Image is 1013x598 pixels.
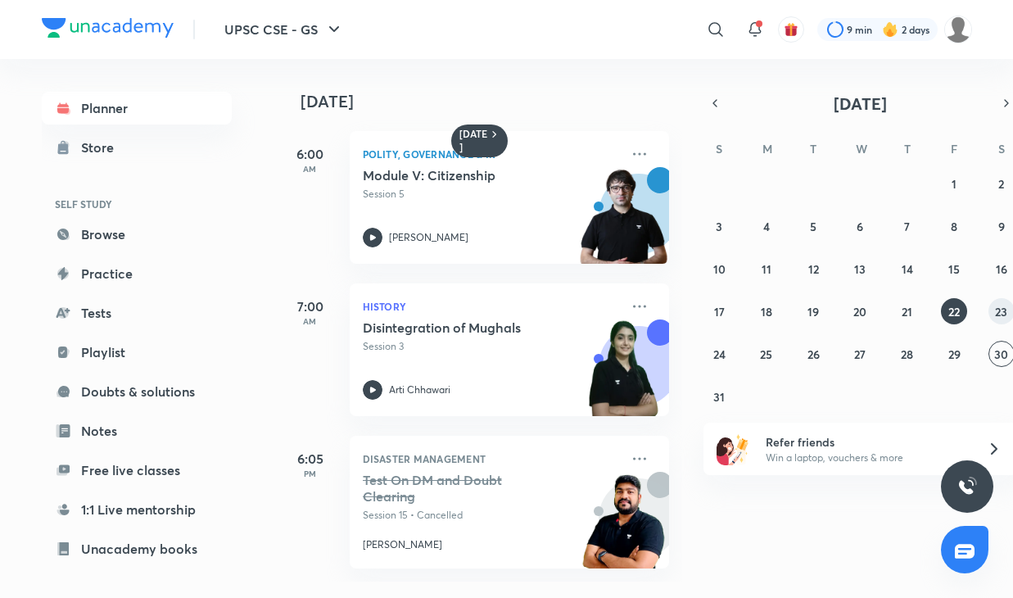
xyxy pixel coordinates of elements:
[941,170,967,197] button: August 1, 2025
[363,472,567,505] h5: Test On DM and Doubt Clearing
[753,256,780,282] button: August 11, 2025
[901,347,913,362] abbr: August 28, 2025
[998,176,1004,192] abbr: August 2, 2025
[762,261,771,277] abbr: August 11, 2025
[951,141,957,156] abbr: Friday
[42,18,174,42] a: Company Logo
[800,213,826,239] button: August 5, 2025
[42,257,232,290] a: Practice
[706,298,732,324] button: August 17, 2025
[778,16,804,43] button: avatar
[994,347,1008,362] abbr: August 30, 2025
[995,304,1007,319] abbr: August 23, 2025
[763,219,770,234] abbr: August 4, 2025
[800,298,826,324] button: August 19, 2025
[301,92,685,111] h4: [DATE]
[363,339,620,354] p: Session 3
[579,319,669,433] img: unacademy
[948,261,960,277] abbr: August 15, 2025
[42,92,232,125] a: Planner
[278,297,343,316] h5: 7:00
[706,383,732,410] button: August 31, 2025
[894,256,920,282] button: August 14, 2025
[847,213,873,239] button: August 6, 2025
[944,16,972,43] img: rudrani kavalreddy
[278,316,343,326] p: AM
[42,190,232,218] h6: SELF STUDY
[713,389,725,405] abbr: August 31, 2025
[579,167,669,280] img: unacademy
[847,298,873,324] button: August 20, 2025
[42,454,232,487] a: Free live classes
[42,493,232,526] a: 1:1 Live mentorship
[941,256,967,282] button: August 15, 2025
[716,219,722,234] abbr: August 3, 2025
[215,13,354,46] button: UPSC CSE - GS
[808,261,819,277] abbr: August 12, 2025
[854,347,866,362] abbr: August 27, 2025
[948,347,961,362] abbr: August 29, 2025
[363,449,620,469] p: Disaster Management
[854,261,866,277] abbr: August 13, 2025
[902,261,913,277] abbr: August 14, 2025
[857,219,863,234] abbr: August 6, 2025
[784,22,798,37] img: avatar
[716,141,722,156] abbr: Sunday
[459,128,488,154] h6: [DATE]
[800,256,826,282] button: August 12, 2025
[904,141,911,156] abbr: Thursday
[998,219,1005,234] abbr: August 9, 2025
[810,141,816,156] abbr: Tuesday
[363,537,442,552] p: [PERSON_NAME]
[42,375,232,408] a: Doubts & solutions
[363,167,567,183] h5: Module V: Citizenship
[834,93,887,115] span: [DATE]
[761,304,772,319] abbr: August 18, 2025
[579,472,669,585] img: unacademy
[42,131,232,164] a: Store
[278,449,343,469] h5: 6:05
[807,347,820,362] abbr: August 26, 2025
[706,256,732,282] button: August 10, 2025
[363,297,620,316] p: History
[278,144,343,164] h5: 6:00
[389,383,450,397] p: Arti Chhawari
[894,213,920,239] button: August 7, 2025
[717,433,749,465] img: referral
[952,176,956,192] abbr: August 1, 2025
[941,213,967,239] button: August 8, 2025
[726,92,995,115] button: [DATE]
[941,341,967,367] button: August 29, 2025
[894,298,920,324] button: August 21, 2025
[807,304,819,319] abbr: August 19, 2025
[278,164,343,174] p: AM
[760,347,772,362] abbr: August 25, 2025
[363,508,620,523] p: Session 15 • Cancelled
[996,261,1007,277] abbr: August 16, 2025
[42,297,232,329] a: Tests
[948,304,960,319] abbr: August 22, 2025
[894,341,920,367] button: August 28, 2025
[856,141,867,156] abbr: Wednesday
[713,261,726,277] abbr: August 10, 2025
[706,213,732,239] button: August 3, 2025
[847,341,873,367] button: August 27, 2025
[957,477,977,496] img: ttu
[902,304,912,319] abbr: August 21, 2025
[713,347,726,362] abbr: August 24, 2025
[42,415,232,447] a: Notes
[810,219,816,234] abbr: August 5, 2025
[904,219,910,234] abbr: August 7, 2025
[42,218,232,251] a: Browse
[753,341,780,367] button: August 25, 2025
[714,304,725,319] abbr: August 17, 2025
[753,298,780,324] button: August 18, 2025
[81,138,124,157] div: Store
[762,141,772,156] abbr: Monday
[42,532,232,565] a: Unacademy books
[800,341,826,367] button: August 26, 2025
[951,219,957,234] abbr: August 8, 2025
[363,144,620,164] p: Polity, Governance & IR
[766,433,967,451] h6: Refer friends
[42,336,232,369] a: Playlist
